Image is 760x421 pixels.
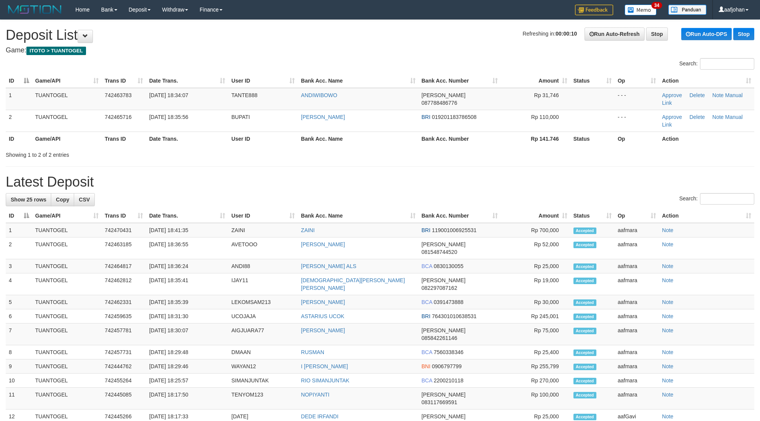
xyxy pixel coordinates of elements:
[6,132,32,146] th: ID
[6,148,311,159] div: Showing 1 to 2 of 2 entries
[102,309,146,323] td: 742459635
[228,273,298,295] td: IJAY11
[298,209,418,223] th: Bank Acc. Name: activate to sort column ascending
[32,209,102,223] th: Game/API: activate to sort column ascending
[662,277,674,283] a: Note
[422,114,430,120] span: BRI
[32,237,102,259] td: TUANTOGEL
[573,278,596,284] span: Accepted
[74,193,95,206] a: CSV
[146,273,228,295] td: [DATE] 18:35:41
[6,47,754,54] h4: Game:
[419,132,501,146] th: Bank Acc. Number
[146,359,228,374] td: [DATE] 18:29:46
[32,359,102,374] td: TUANTOGEL
[501,374,570,388] td: Rp 270,000
[615,359,659,374] td: aafmara
[662,227,674,233] a: Note
[662,299,674,305] a: Note
[679,193,754,205] label: Search:
[501,345,570,359] td: Rp 25,400
[6,388,32,410] td: 11
[615,323,659,345] td: aafmara
[6,237,32,259] td: 2
[501,74,570,88] th: Amount: activate to sort column ascending
[32,295,102,309] td: TUANTOGEL
[422,241,466,247] span: [PERSON_NAME]
[668,5,706,15] img: panduan.png
[575,5,613,15] img: Feedback.jpg
[301,413,338,419] a: DEDE IRFANDI
[422,377,432,384] span: BCA
[662,313,674,319] a: Note
[501,132,570,146] th: Rp 141.746
[228,237,298,259] td: AVETOOO
[228,295,298,309] td: LEKOMSAM213
[146,323,228,345] td: [DATE] 18:30:07
[231,114,250,120] span: BUPATI
[228,259,298,273] td: ANDI88
[662,114,682,120] a: Approve
[662,349,674,355] a: Note
[228,345,298,359] td: DMAAN
[570,132,615,146] th: Status
[32,223,102,237] td: TUANTOGEL
[662,377,674,384] a: Note
[102,295,146,309] td: 742462331
[570,74,615,88] th: Status: activate to sort column ascending
[32,110,102,132] td: TUANTOGEL
[32,259,102,273] td: TUANTOGEL
[146,209,228,223] th: Date Trans.: activate to sort column ascending
[6,88,32,110] td: 1
[146,309,228,323] td: [DATE] 18:31:30
[146,388,228,410] td: [DATE] 18:17:50
[32,132,102,146] th: Game/API
[615,345,659,359] td: aafmara
[32,273,102,295] td: TUANTOGEL
[6,110,32,132] td: 2
[422,277,466,283] span: [PERSON_NAME]
[662,114,743,128] a: Manual Link
[662,263,674,269] a: Note
[301,241,345,247] a: [PERSON_NAME]
[662,92,743,106] a: Manual Link
[432,227,477,233] span: Copy 119001006925531 to clipboard
[615,237,659,259] td: aafmara
[422,227,430,233] span: BRI
[501,237,570,259] td: Rp 52,000
[679,58,754,70] label: Search:
[659,209,754,223] th: Action: activate to sort column ascending
[659,74,754,88] th: Action: activate to sort column ascending
[534,92,559,98] span: Rp 31,746
[6,193,51,206] a: Show 25 rows
[501,259,570,273] td: Rp 25,000
[419,74,501,88] th: Bank Acc. Number: activate to sort column ascending
[523,31,577,37] span: Refreshing in:
[102,223,146,237] td: 742470431
[434,263,463,269] span: Copy 0830130055 to clipboard
[615,88,659,110] td: - - -
[51,193,74,206] a: Copy
[301,114,345,120] a: [PERSON_NAME]
[573,314,596,320] span: Accepted
[573,414,596,420] span: Accepted
[615,209,659,223] th: Op: activate to sort column ascending
[102,374,146,388] td: 742455264
[573,392,596,398] span: Accepted
[501,223,570,237] td: Rp 700,000
[501,309,570,323] td: Rp 245,001
[146,374,228,388] td: [DATE] 18:25:57
[419,209,501,223] th: Bank Acc. Number: activate to sort column ascending
[32,388,102,410] td: TUANTOGEL
[662,363,674,369] a: Note
[149,92,188,98] span: [DATE] 18:34:07
[228,209,298,223] th: User ID: activate to sort column ascending
[501,388,570,410] td: Rp 100,000
[689,92,705,98] a: Delete
[6,359,32,374] td: 9
[555,31,577,37] strong: 00:00:10
[6,295,32,309] td: 5
[146,74,228,88] th: Date Trans.: activate to sort column ascending
[231,92,257,98] span: TANTE888
[6,223,32,237] td: 1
